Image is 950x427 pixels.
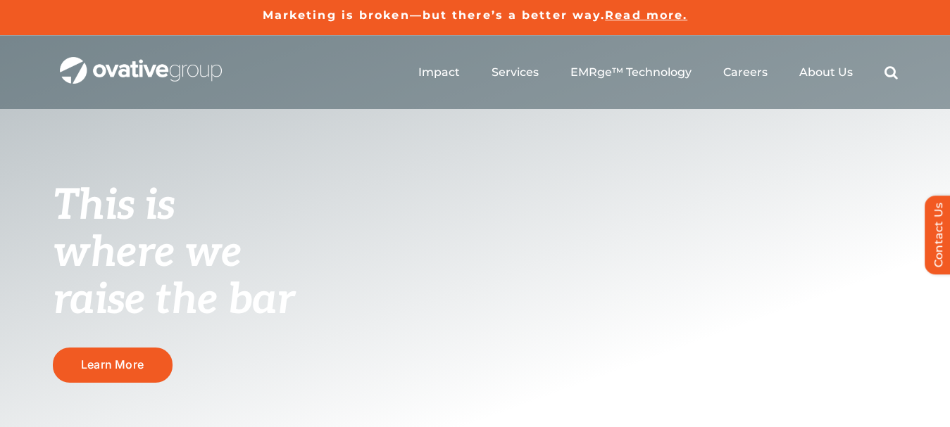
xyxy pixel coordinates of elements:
a: Impact [418,65,460,79]
nav: Menu [418,50,898,95]
span: Learn More [81,358,144,371]
span: This is [53,181,175,231]
span: where we raise the bar [53,228,294,326]
a: Read more. [605,8,687,22]
a: Marketing is broken—but there’s a better way. [263,8,606,22]
a: About Us [799,65,853,79]
a: Search [885,65,898,79]
a: Learn More [53,348,173,382]
a: EMRge™ Technology [570,65,692,79]
a: Services [492,65,539,79]
a: Careers [723,65,768,79]
a: OG_Full_horizontal_WHT [60,56,222,69]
